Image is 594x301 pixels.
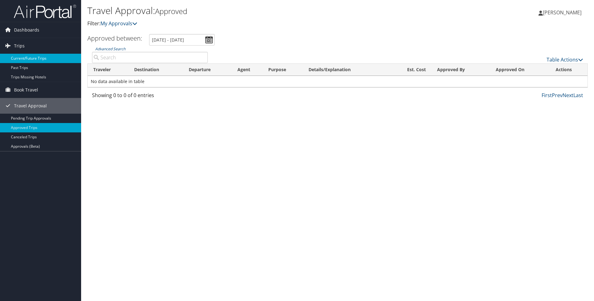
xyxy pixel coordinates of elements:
[87,4,421,17] h1: Travel Approval:
[14,98,47,114] span: Travel Approval
[552,92,562,99] a: Prev
[303,64,390,76] th: Details/Explanation
[87,34,142,42] h3: Approved between:
[129,64,183,76] th: Destination: activate to sort column ascending
[14,82,38,98] span: Book Travel
[88,76,587,87] td: No data available in table
[14,22,39,38] span: Dashboards
[431,64,490,76] th: Approved By: activate to sort column ascending
[95,46,125,52] a: Advanced Search
[543,9,582,16] span: [PERSON_NAME]
[562,92,573,99] a: Next
[232,64,263,76] th: Agent
[550,64,587,76] th: Actions
[149,34,215,46] input: [DATE] - [DATE]
[155,6,187,16] small: Approved
[573,92,583,99] a: Last
[14,38,25,54] span: Trips
[183,64,232,76] th: Departure: activate to sort column ascending
[92,52,208,63] input: Advanced Search
[14,4,76,19] img: airportal-logo.png
[547,56,583,63] a: Table Actions
[92,91,208,102] div: Showing 0 to 0 of 0 entries
[490,64,550,76] th: Approved On: activate to sort column ascending
[542,92,552,99] a: First
[88,64,129,76] th: Traveler: activate to sort column ascending
[100,20,137,27] a: My Approvals
[263,64,303,76] th: Purpose
[87,20,421,28] p: Filter:
[538,3,588,22] a: [PERSON_NAME]
[390,64,431,76] th: Est. Cost: activate to sort column ascending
